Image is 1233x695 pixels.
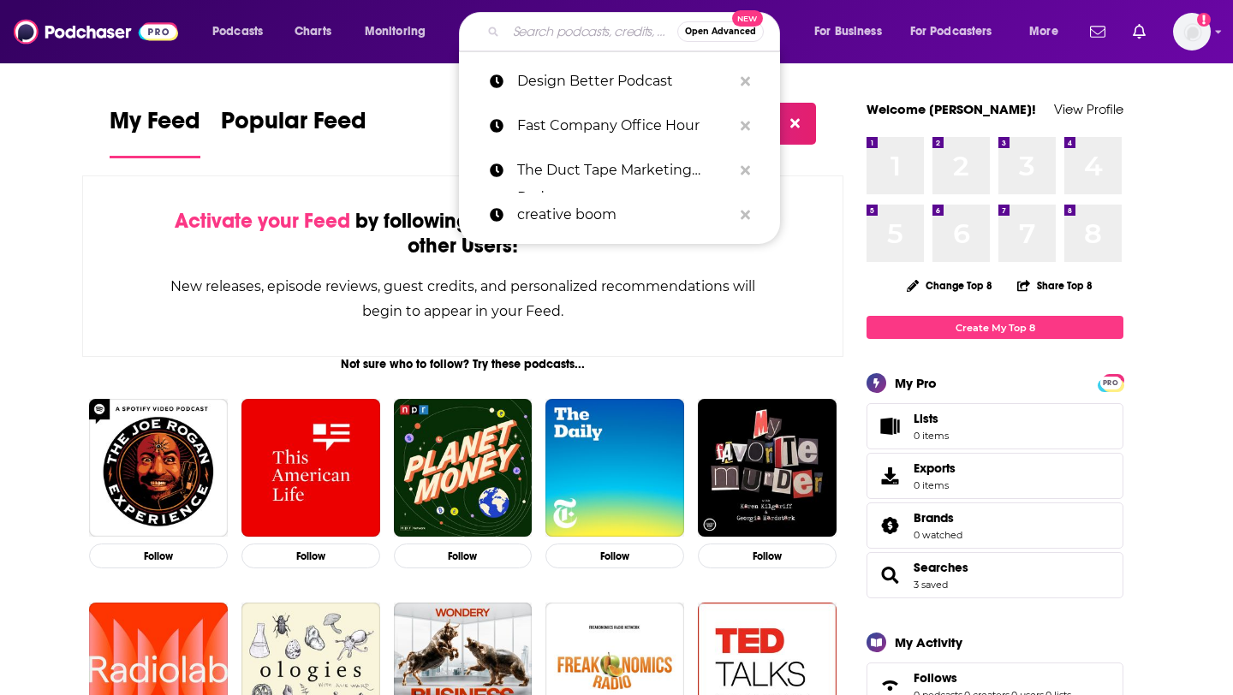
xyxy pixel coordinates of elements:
[200,18,285,45] button: open menu
[914,460,956,476] span: Exports
[867,316,1123,339] a: Create My Top 8
[814,20,882,44] span: For Business
[914,430,949,442] span: 0 items
[914,670,957,686] span: Follows
[899,18,1017,45] button: open menu
[175,208,350,234] span: Activate your Feed
[241,544,380,568] button: Follow
[873,464,907,488] span: Exports
[867,101,1036,117] a: Welcome [PERSON_NAME]!
[914,670,1071,686] a: Follows
[873,563,907,587] a: Searches
[914,510,962,526] a: Brands
[1054,101,1123,117] a: View Profile
[910,20,992,44] span: For Podcasters
[914,411,949,426] span: Lists
[896,275,1003,296] button: Change Top 8
[82,357,843,371] div: Not sure who to follow? Try these podcasts...
[459,193,780,237] a: creative boom
[677,21,764,42] button: Open AdvancedNew
[867,502,1123,549] span: Brands
[295,20,331,44] span: Charts
[1100,376,1121,389] a: PRO
[895,375,937,391] div: My Pro
[517,59,732,104] p: Design Better Podcast
[110,106,200,158] a: My Feed
[867,403,1123,449] a: Lists
[1173,13,1211,50] img: User Profile
[394,544,533,568] button: Follow
[241,399,380,538] img: This American Life
[212,20,263,44] span: Podcasts
[169,209,757,258] div: by following Podcasts, Creators, Lists, and other Users!
[459,59,780,104] a: Design Better Podcast
[545,544,684,568] button: Follow
[89,399,228,538] img: The Joe Rogan Experience
[698,399,837,538] img: My Favorite Murder with Karen Kilgariff and Georgia Hardstark
[873,414,907,438] span: Lists
[732,10,763,27] span: New
[394,399,533,538] img: Planet Money
[1100,377,1121,389] span: PRO
[459,148,780,193] a: The Duct Tape Marketing Podcast
[914,411,938,426] span: Lists
[914,560,968,575] a: Searches
[914,510,954,526] span: Brands
[867,453,1123,499] a: Exports
[506,18,677,45] input: Search podcasts, credits, & more...
[1126,17,1153,46] a: Show notifications dropdown
[1173,13,1211,50] span: Logged in as ashleyswett
[914,579,948,591] a: 3 saved
[1017,18,1080,45] button: open menu
[221,106,366,158] a: Popular Feed
[14,15,178,48] img: Podchaser - Follow, Share and Rate Podcasts
[459,104,780,148] a: Fast Company Office Hour
[475,12,796,51] div: Search podcasts, credits, & more...
[517,193,732,237] p: creative boom
[545,399,684,538] img: The Daily
[110,106,200,146] span: My Feed
[1197,13,1211,27] svg: Add a profile image
[867,552,1123,598] span: Searches
[698,544,837,568] button: Follow
[1173,13,1211,50] button: Show profile menu
[1083,17,1112,46] a: Show notifications dropdown
[353,18,448,45] button: open menu
[895,634,962,650] div: My Activity
[517,148,732,193] p: The Duct Tape Marketing Podcast
[1029,20,1058,44] span: More
[365,20,426,44] span: Monitoring
[914,529,962,541] a: 0 watched
[1016,269,1093,302] button: Share Top 8
[914,479,956,491] span: 0 items
[802,18,903,45] button: open menu
[89,544,228,568] button: Follow
[283,18,342,45] a: Charts
[169,274,757,324] div: New releases, episode reviews, guest credits, and personalized recommendations will begin to appe...
[873,514,907,538] a: Brands
[517,104,732,148] p: Fast Company Office Hour
[221,106,366,146] span: Popular Feed
[685,27,756,36] span: Open Advanced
